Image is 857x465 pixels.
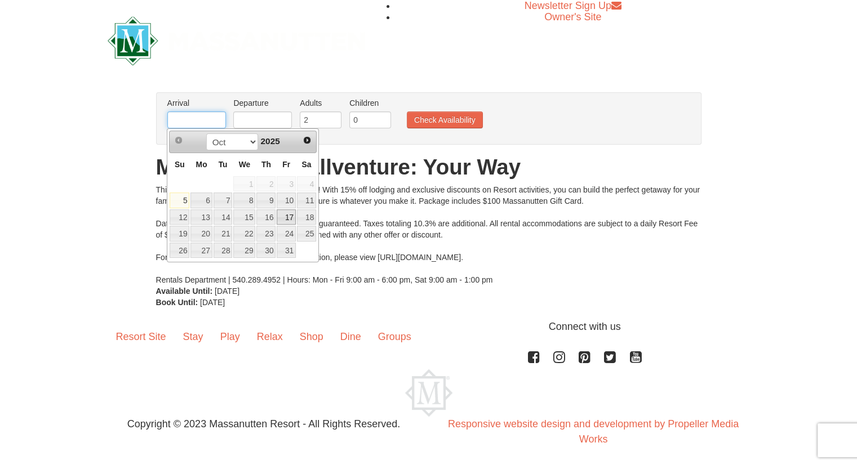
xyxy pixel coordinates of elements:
a: Groups [370,319,420,354]
td: available [256,242,276,259]
span: 2025 [260,136,279,146]
label: Adults [300,97,341,109]
td: available [276,192,296,209]
td: available [233,242,256,259]
label: Arrival [167,97,226,109]
span: 2 [256,176,276,192]
a: 26 [170,243,189,258]
button: Check Availability [407,111,483,128]
a: 17 [277,209,296,225]
a: Next [299,132,315,148]
div: This fall, adventure is all yours at Massanutten! With 15% off lodging and exclusive discounts on... [156,184,701,285]
td: available [233,192,256,209]
a: 30 [256,243,276,258]
a: 28 [214,243,233,258]
a: 19 [170,226,189,242]
span: Friday [282,160,290,169]
td: available [276,242,296,259]
td: available [169,242,190,259]
span: Sunday [175,160,185,169]
td: available [256,209,276,226]
a: 9 [256,193,276,208]
h1: Massanutten Fallventure: Your Way [156,156,701,178]
a: 16 [256,209,276,225]
a: Massanutten Resort [108,26,366,52]
span: [DATE] [215,287,239,296]
td: available [213,192,233,209]
td: available [276,209,296,226]
label: Children [349,97,391,109]
td: available [213,225,233,242]
span: Tuesday [219,160,228,169]
span: 4 [297,176,316,192]
a: Dine [332,319,370,354]
img: Massanutten Resort Logo [108,16,366,65]
a: Responsive website design and development by Propeller Media Works [448,418,739,445]
td: unAvailable [296,176,317,193]
a: 13 [190,209,212,225]
span: Wednesday [239,160,251,169]
td: available [233,209,256,226]
td: available [169,225,190,242]
a: 22 [233,226,255,242]
span: 1 [233,176,255,192]
td: available [233,225,256,242]
span: Thursday [261,160,271,169]
span: [DATE] [200,298,225,307]
td: available [296,209,317,226]
p: Connect with us [108,319,750,334]
span: Monday [196,160,207,169]
a: 7 [214,193,233,208]
a: Resort Site [108,319,175,354]
td: available [190,209,212,226]
a: 10 [277,193,296,208]
a: 6 [190,193,212,208]
a: 21 [214,226,233,242]
td: available [296,225,317,242]
strong: Available Until: [156,287,213,296]
td: available [190,225,212,242]
td: available [190,192,212,209]
td: available [296,192,317,209]
a: Owner's Site [544,11,601,23]
td: available [256,192,276,209]
td: available [213,209,233,226]
a: 12 [170,209,189,225]
a: 29 [233,243,255,258]
a: 27 [190,243,212,258]
td: available [169,209,190,226]
td: available [256,225,276,242]
a: Relax [248,319,291,354]
a: 25 [297,226,316,242]
a: 20 [190,226,212,242]
a: 8 [233,193,255,208]
td: unAvailable [276,176,296,193]
strong: Book Until: [156,298,198,307]
img: Massanutten Resort Logo [405,369,452,417]
a: Prev [171,132,187,148]
span: Saturday [302,160,312,169]
span: Next [303,136,312,145]
a: 18 [297,209,316,225]
a: 5 [170,193,189,208]
a: 23 [256,226,276,242]
td: available [169,192,190,209]
td: unAvailable [256,176,276,193]
td: available [276,225,296,242]
p: Copyright © 2023 Massanutten Resort - All Rights Reserved. [99,417,429,432]
a: Play [212,319,248,354]
a: 31 [277,243,296,258]
a: 15 [233,209,255,225]
span: 3 [277,176,296,192]
a: 14 [214,209,233,225]
a: 11 [297,193,316,208]
td: available [190,242,212,259]
a: 24 [277,226,296,242]
td: unAvailable [233,176,256,193]
label: Departure [233,97,292,109]
span: Prev [174,136,183,145]
td: available [213,242,233,259]
a: Shop [291,319,332,354]
a: Stay [175,319,212,354]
